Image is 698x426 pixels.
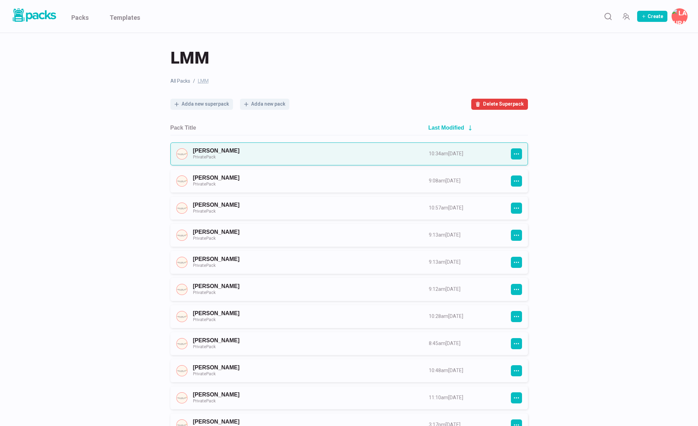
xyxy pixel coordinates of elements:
nav: breadcrumb [170,77,528,85]
button: Manage Team Invites [619,9,633,23]
span: LMM [170,47,209,69]
span: / [193,77,195,85]
span: LMM [198,77,209,85]
button: Laura Carter [672,8,688,24]
button: Adda new pack [240,99,289,110]
button: Adda new superpack [170,99,233,110]
a: All Packs [170,77,190,85]
img: Packs logo [10,7,57,23]
h2: Pack Title [170,124,196,131]
a: Packs logo [10,7,57,26]
button: Create Pack [637,11,667,22]
h2: Last Modified [428,124,464,131]
button: Delete Superpack [471,99,528,110]
button: Search [601,9,615,23]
